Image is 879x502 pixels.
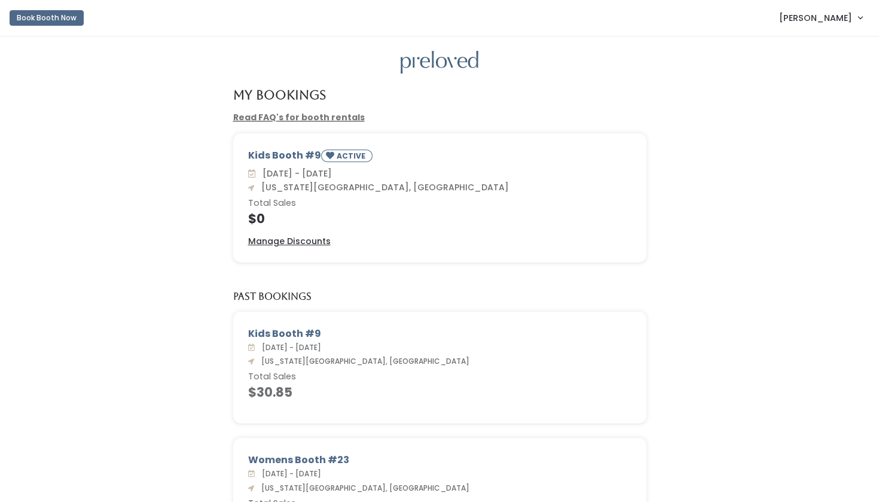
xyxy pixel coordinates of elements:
div: Kids Booth #9 [248,327,631,341]
a: Book Booth Now [10,5,84,31]
a: Manage Discounts [248,235,331,248]
h4: $30.85 [248,385,631,399]
div: Womens Booth #23 [248,453,631,467]
h5: Past Bookings [233,291,312,302]
span: [PERSON_NAME] [779,11,852,25]
h6: Total Sales [248,372,631,382]
h6: Total Sales [248,199,631,208]
button: Book Booth Now [10,10,84,26]
span: [DATE] - [DATE] [257,342,321,352]
small: ACTIVE [337,151,368,161]
div: Kids Booth #9 [248,148,631,167]
h4: My Bookings [233,88,326,102]
a: [PERSON_NAME] [767,5,874,31]
h4: $0 [248,212,631,226]
a: Read FAQ's for booth rentals [233,111,365,123]
span: [US_STATE][GEOGRAPHIC_DATA], [GEOGRAPHIC_DATA] [257,356,469,366]
span: [US_STATE][GEOGRAPHIC_DATA], [GEOGRAPHIC_DATA] [257,483,469,493]
span: [US_STATE][GEOGRAPHIC_DATA], [GEOGRAPHIC_DATA] [257,181,509,193]
u: Manage Discounts [248,235,331,247]
span: [DATE] - [DATE] [257,468,321,479]
span: [DATE] - [DATE] [258,168,332,179]
img: preloved logo [401,51,478,74]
